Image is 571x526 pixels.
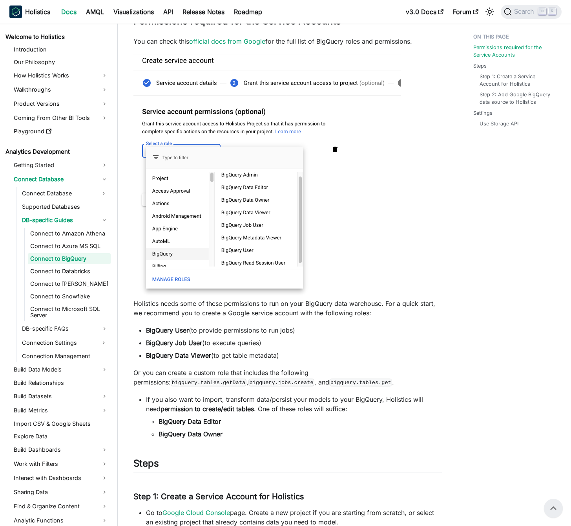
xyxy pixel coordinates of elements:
a: Explore Data [11,431,111,442]
a: Work with Filters [11,458,111,470]
a: Use Storage API [480,120,518,127]
a: Build Dashboards [11,443,111,456]
a: Connect to BigQuery [28,253,111,264]
a: Release Notes [178,6,229,18]
a: AMQL [81,6,109,18]
strong: BigQuery Job User [146,339,202,347]
a: Welcome to Holistics [3,31,111,42]
a: Build Metrics [11,404,111,417]
button: Search (Command+K) [501,5,562,19]
strong: BigQuery Data Owner [159,430,223,438]
button: Switch between dark and light mode (currently light mode) [483,6,496,18]
a: Connect to Amazon Athena [28,228,111,239]
a: Connect to Databricks [28,266,111,277]
button: Expand sidebar category 'Connection Settings' [97,337,111,349]
a: Forum [448,6,483,18]
a: official docs from Google [189,37,265,45]
p: Holistics needs some of these permissions to run on your BigQuery data warehouse. For a quick sta... [133,299,442,318]
a: Connect to Snowflake [28,291,111,302]
a: Roadmap [229,6,267,18]
b: Holistics [25,7,50,17]
a: Steps [473,62,487,70]
a: v3.0 Docs [401,6,448,18]
a: Getting Started [11,159,111,171]
kbd: ⌘ [538,8,546,15]
li: If you also want to import, transform data/persist your models to your BigQuery, Holistics will n... [146,395,442,439]
a: Visualizations [109,6,159,18]
a: Docs [57,6,81,18]
li: (to provide permissions to run jobs) [146,326,442,335]
a: Connect Database [20,187,97,200]
code: bigquery.tables.getData [171,379,246,386]
strong: BigQuery Data Editor [159,417,221,425]
a: Google Cloud Console [162,509,230,517]
a: Connect Database [11,173,111,186]
a: Connection Management [20,351,111,362]
a: Step 1: Create a Service Account for Holistics [480,73,555,88]
li: (to execute queries) [146,338,442,348]
a: Interact with Dashboards [11,472,111,484]
a: Supported Databases [20,201,111,212]
code: bigquery.tables.get [329,379,392,386]
a: DB-specific FAQs [20,322,111,335]
a: Sharing Data [11,486,111,498]
button: Expand sidebar category 'Connect Database' [97,187,111,200]
a: HolisticsHolistics [9,6,50,18]
a: Step 2: Add Google BigQuery data source to Holistics [480,91,555,106]
a: Playground [11,126,111,137]
a: How Holistics Works [11,69,111,82]
a: Analytics Development [3,146,111,157]
a: Our Philosophy [11,57,111,68]
strong: permission to create/edit tables [161,405,254,413]
span: Search [512,8,539,15]
a: Coming From Other BI Tools [11,112,111,124]
a: Find & Organize Content [11,500,111,513]
a: Connect to Azure MS SQL [28,241,111,252]
a: Permissions required for the Service Accounts [473,44,558,59]
code: bigquery.jobs.create [248,379,314,386]
a: Settings [473,109,493,117]
h3: Step 1: Create a Service Account for Holistics [133,492,442,502]
a: Import CSV & Google Sheets [11,418,111,429]
a: Connect to [PERSON_NAME] [28,278,111,289]
a: Introduction [11,44,111,55]
kbd: K [548,8,556,15]
a: Walkthroughs [11,83,111,96]
strong: BigQuery User [146,326,189,334]
a: DB-specific Guides [20,214,111,226]
a: API [159,6,178,18]
img: Holistics [9,6,22,18]
p: You can check this for the full list of BigQuery roles and permissions. [133,37,442,46]
a: Connect to Microsoft SQL Server [28,303,111,321]
h2: Steps [133,458,442,473]
button: Scroll back to top [544,499,563,518]
li: (to get table metadata) [146,351,442,360]
a: Build Relationships [11,377,111,388]
a: Connection Settings [20,337,97,349]
p: Or you can create a custom role that includes the following permissions: , , and . [133,368,442,387]
a: Build Data Models [11,363,111,376]
a: Product Versions [11,97,111,110]
a: Build Datasets [11,390,111,403]
strong: BigQuery Data Viewer [146,351,211,359]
